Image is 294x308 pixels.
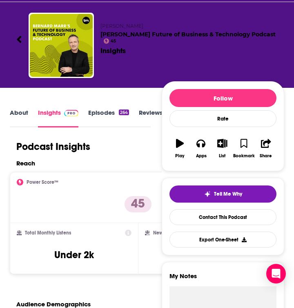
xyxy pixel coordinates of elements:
img: Podchaser Pro [64,110,78,116]
a: Episodes264 [88,109,129,127]
div: 264 [119,109,129,115]
div: Rate [169,110,276,127]
h2: [PERSON_NAME] Future of Business & Technology Podcast [100,23,278,38]
span: 45 [111,40,116,43]
h1: Podcast Insights [16,141,90,153]
h2: Total Monthly Listens [25,230,71,236]
label: My Notes [169,272,276,286]
button: Follow [169,89,276,107]
div: Play [175,153,185,158]
button: Bookmark [233,134,255,163]
img: Bernard Marr's Future of Business & Technology Podcast [30,14,93,77]
h2: Audience Demographics [16,300,91,308]
button: tell me why sparkleTell Me Why [169,185,276,203]
button: List [212,134,233,163]
div: Bookmark [233,153,255,158]
a: About [10,109,28,127]
button: Share [255,134,276,163]
h3: Under 2k [54,249,94,261]
div: Insights [100,46,126,55]
a: Contact This Podcast [169,209,276,225]
span: Tell Me Why [214,191,242,197]
img: tell me why sparkle [204,191,211,197]
div: Apps [196,153,207,158]
button: Apps [191,134,212,163]
a: Reviews [139,109,163,127]
h2: Reach [16,159,35,167]
div: Open Intercom Messenger [266,264,286,283]
div: List [219,153,225,158]
div: Share [260,153,272,158]
button: Play [169,134,191,163]
button: Export One-Sheet [169,232,276,248]
p: 45 [125,196,151,212]
h2: Power Score™ [27,179,58,185]
h2: New Episode Listens [153,230,198,236]
a: InsightsPodchaser Pro [38,109,78,127]
span: [PERSON_NAME] [100,23,143,29]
